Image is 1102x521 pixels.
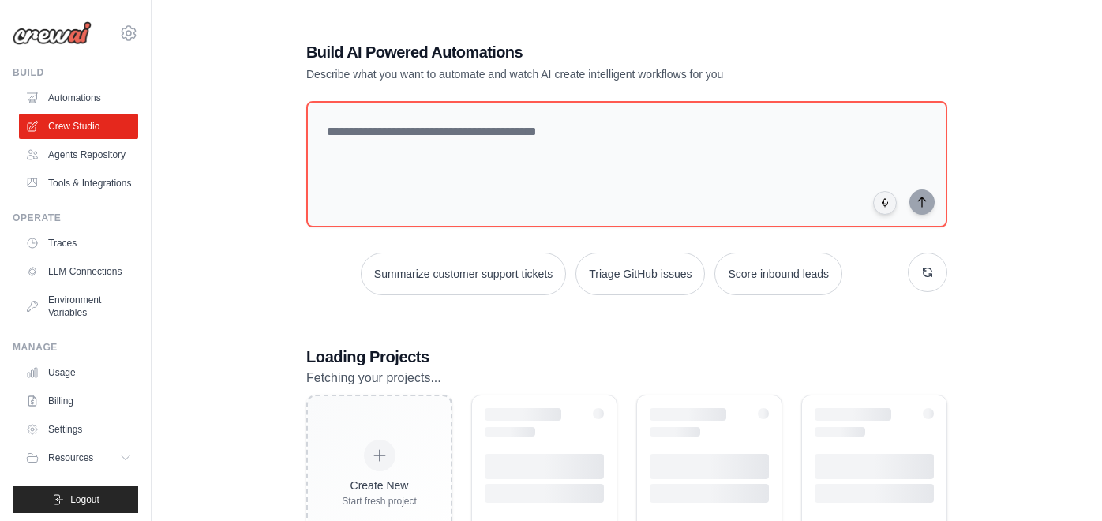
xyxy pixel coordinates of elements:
[48,452,93,464] span: Resources
[908,253,947,292] button: Get new suggestions
[19,388,138,414] a: Billing
[342,495,417,508] div: Start fresh project
[19,231,138,256] a: Traces
[19,445,138,470] button: Resources
[19,142,138,167] a: Agents Repository
[714,253,842,295] button: Score inbound leads
[342,478,417,493] div: Create New
[575,253,705,295] button: Triage GitHub issues
[306,41,837,63] h1: Build AI Powered Automations
[19,417,138,442] a: Settings
[306,346,947,368] h3: Loading Projects
[873,191,897,215] button: Click to speak your automation idea
[13,66,138,79] div: Build
[306,66,837,82] p: Describe what you want to automate and watch AI create intelligent workflows for you
[19,171,138,196] a: Tools & Integrations
[306,368,947,388] p: Fetching your projects...
[13,486,138,513] button: Logout
[70,493,99,506] span: Logout
[19,259,138,284] a: LLM Connections
[19,85,138,111] a: Automations
[361,253,566,295] button: Summarize customer support tickets
[13,21,92,45] img: Logo
[13,341,138,354] div: Manage
[19,287,138,325] a: Environment Variables
[19,114,138,139] a: Crew Studio
[19,360,138,385] a: Usage
[13,212,138,224] div: Operate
